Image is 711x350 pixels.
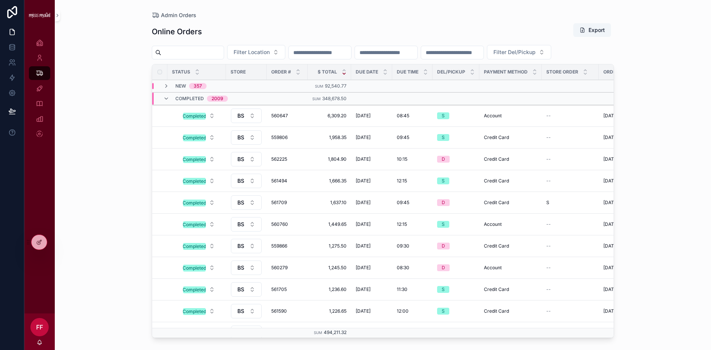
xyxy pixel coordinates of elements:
span: [DATE] 1:17 pm [603,286,635,292]
a: Select Button [177,261,221,275]
span: $ Total [318,69,337,75]
span: Admin Orders [161,11,196,19]
a: -- [546,265,594,271]
button: Select Button [487,45,551,59]
span: Order Placed [603,69,638,75]
span: 6,309.20 [312,113,347,119]
a: D [437,156,475,163]
div: S [442,286,445,293]
span: 1,666.35 [312,178,347,184]
span: -- [546,265,551,271]
div: S [442,112,445,119]
a: Select Button [231,304,262,319]
span: [DATE] [356,265,371,271]
a: -- [546,156,594,162]
a: 559866 [271,243,303,249]
a: Select Button [231,282,262,297]
span: [DATE] 8:39 am [603,265,636,271]
span: [DATE] 2:56 pm [603,308,636,314]
small: Sum [312,97,321,101]
div: Completed [183,286,206,293]
a: Select Button [231,152,262,167]
span: -- [546,308,551,314]
span: 09:30 [397,243,409,249]
a: 08:30 [397,265,428,271]
a: -- [546,286,594,292]
span: BS [237,155,244,163]
span: BS [237,112,244,120]
button: Select Button [177,196,221,209]
a: 1,958.35 [312,134,347,141]
a: Select Button [177,109,221,123]
a: [DATE] [356,221,388,227]
a: 559806 [271,134,303,141]
span: Del/Pickup [437,69,465,75]
a: 561494 [271,178,303,184]
a: Select Button [231,325,262,340]
a: [DATE] [356,200,388,206]
a: S [437,286,475,293]
button: Select Button [177,261,221,275]
a: Admin Orders [152,11,196,19]
span: New [175,83,186,89]
span: Credit Card [484,134,509,141]
a: Select Button [231,260,262,275]
button: Select Button [177,283,221,296]
a: 560647 [271,113,303,119]
span: 561590 [271,308,303,314]
span: Account [484,265,502,271]
button: Select Button [227,45,285,59]
button: Select Button [177,217,221,231]
span: 1,226.65 [312,308,347,314]
div: S [442,221,445,228]
span: 560279 [271,265,303,271]
span: Credit Card [484,308,509,314]
button: Select Button [231,304,262,318]
button: Select Button [177,239,221,253]
div: Completed [183,134,206,141]
a: 1,449.65 [312,221,347,227]
a: Select Button [177,152,221,166]
a: Account [484,113,537,119]
div: Completed [183,243,206,250]
span: 12:15 [397,221,407,227]
span: [DATE] [356,178,371,184]
a: D [437,264,475,271]
a: S [437,177,475,184]
span: 12:15 [397,178,407,184]
button: Select Button [231,109,262,123]
span: -- [546,113,551,119]
span: -- [546,178,551,184]
a: 12:15 [397,178,428,184]
a: [DATE] 2:54 pm [603,156,651,162]
button: Select Button [231,174,262,188]
div: Completed [183,308,206,315]
button: Select Button [177,304,221,318]
a: 1,245.50 [312,265,347,271]
a: 12:00 [397,308,428,314]
span: -- [546,243,551,249]
span: 494,211.32 [324,330,347,336]
span: 09:45 [397,134,409,141]
button: Select Button [231,239,262,253]
a: 09:45 [397,200,428,206]
span: Filter Location [234,48,270,56]
a: [DATE] [356,113,388,119]
a: [DATE] [356,243,388,249]
div: Completed [183,156,206,163]
a: [DATE] 1:17 pm [603,286,651,292]
span: Store [231,69,246,75]
a: -- [546,221,594,227]
a: 561705 [271,286,303,292]
div: D [442,156,445,163]
span: Account [484,113,502,119]
span: BS [237,177,244,185]
span: -- [546,156,551,162]
img: App logo [29,13,50,18]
